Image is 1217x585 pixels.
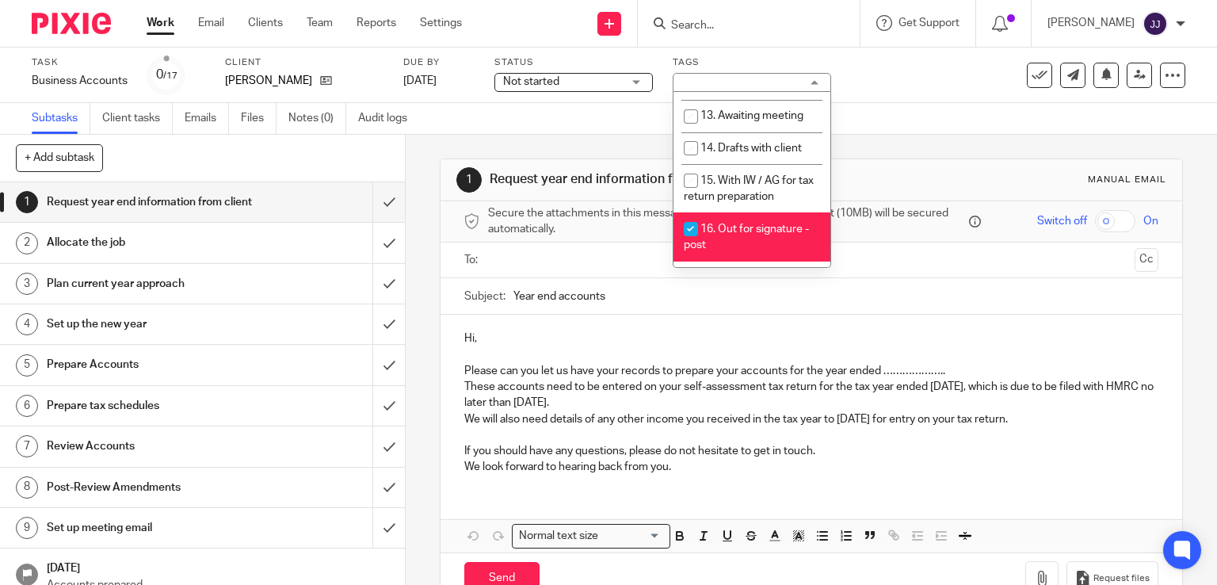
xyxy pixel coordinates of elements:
[47,476,254,499] h1: Post-Review Amendments
[102,103,173,134] a: Client tasks
[1088,174,1166,186] div: Manual email
[225,56,383,69] label: Client
[156,66,177,84] div: 0
[898,17,959,29] span: Get Support
[357,15,396,31] a: Reports
[516,528,602,545] span: Normal text size
[47,394,254,418] h1: Prepare tax schedules
[16,191,38,213] div: 1
[684,224,809,251] span: 16. Out for signature - post
[32,56,128,69] label: Task
[47,231,254,254] h1: Allocate the job
[503,76,559,87] span: Not started
[16,232,38,254] div: 2
[512,524,670,549] div: Search for option
[604,528,661,545] input: Search for option
[464,252,482,268] label: To:
[32,73,128,89] div: Business Accounts
[358,103,419,134] a: Audit logs
[185,103,229,134] a: Emails
[464,363,1159,379] p: Please can you let us have your records to prepare your accounts for the year ended ………………..
[163,71,177,80] small: /17
[16,273,38,295] div: 3
[403,56,475,69] label: Due by
[456,167,482,193] div: 1
[700,143,802,154] span: 14. Drafts with client
[1037,213,1087,229] span: Switch off
[464,411,1159,427] p: We will also need details of any other income you received in the tax year to [DATE] for entry on...
[16,144,103,171] button: + Add subtask
[32,103,90,134] a: Subtasks
[225,73,312,89] p: [PERSON_NAME]
[488,205,966,238] span: Secure the attachments in this message. Files exceeding the size limit (10MB) will be secured aut...
[673,56,831,69] label: Tags
[16,354,38,377] div: 5
[1143,11,1168,36] img: svg%3E
[32,13,111,34] img: Pixie
[47,516,254,540] h1: Set up meeting email
[1135,248,1158,272] button: Cc
[670,19,812,33] input: Search
[47,312,254,336] h1: Set up the new year
[1143,213,1158,229] span: On
[16,476,38,499] div: 8
[464,331,1159,346] p: Hi,
[464,459,1159,475] p: We look forward to hearing back from you.
[16,395,38,417] div: 6
[241,103,277,134] a: Files
[403,75,437,86] span: [DATE]
[1047,15,1135,31] p: [PERSON_NAME]
[464,443,1159,459] p: If you should have any questions, please do not hesitate to get in touch.
[47,434,254,458] h1: Review Accounts
[494,56,653,69] label: Status
[490,171,845,188] h1: Request year end information from client
[16,313,38,335] div: 4
[464,289,505,304] label: Subject:
[307,15,333,31] a: Team
[700,110,803,121] span: 13. Awaiting meeting
[420,15,462,31] a: Settings
[47,353,254,377] h1: Prepare Accounts
[684,175,814,203] span: 15. With IW / AG for tax return preparation
[198,15,224,31] a: Email
[464,379,1159,411] p: These accounts need to be entered on your self-assessment tax return for the tax year ended [DATE...
[1093,572,1150,585] span: Request files
[248,15,283,31] a: Clients
[16,517,38,539] div: 9
[147,15,174,31] a: Work
[288,103,346,134] a: Notes (0)
[16,435,38,457] div: 7
[47,272,254,296] h1: Plan current year approach
[47,190,254,214] h1: Request year end information from client
[47,556,389,576] h1: [DATE]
